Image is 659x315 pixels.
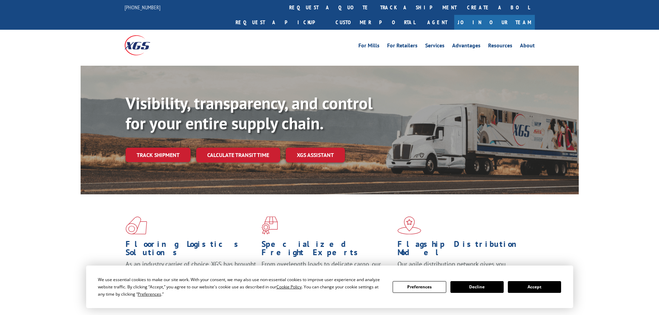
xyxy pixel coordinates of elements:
[387,43,418,50] a: For Retailers
[126,92,373,134] b: Visibility, transparency, and control for your entire supply chain.
[520,43,535,50] a: About
[126,260,256,285] span: As an industry carrier of choice, XGS has brought innovation and dedication to flooring logistics...
[196,148,280,163] a: Calculate transit time
[262,216,278,234] img: xgs-icon-focused-on-flooring-red
[126,148,191,162] a: Track shipment
[262,260,392,291] p: From overlength loads to delicate cargo, our experienced staff knows the best way to move your fr...
[393,281,446,293] button: Preferences
[230,15,330,30] a: Request a pickup
[98,276,384,298] div: We use essential cookies to make our site work. With your consent, we may also use non-essential ...
[126,216,147,234] img: xgs-icon-total-supply-chain-intelligence-red
[450,281,504,293] button: Decline
[125,4,161,11] a: [PHONE_NUMBER]
[508,281,561,293] button: Accept
[488,43,512,50] a: Resources
[286,148,345,163] a: XGS ASSISTANT
[397,240,528,260] h1: Flagship Distribution Model
[397,260,525,276] span: Our agile distribution network gives you nationwide inventory management on demand.
[262,240,392,260] h1: Specialized Freight Experts
[330,15,420,30] a: Customer Portal
[86,266,573,308] div: Cookie Consent Prompt
[138,291,161,297] span: Preferences
[420,15,454,30] a: Agent
[126,240,256,260] h1: Flooring Logistics Solutions
[425,43,445,50] a: Services
[276,284,302,290] span: Cookie Policy
[358,43,379,50] a: For Mills
[397,216,421,234] img: xgs-icon-flagship-distribution-model-red
[452,43,480,50] a: Advantages
[454,15,535,30] a: Join Our Team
